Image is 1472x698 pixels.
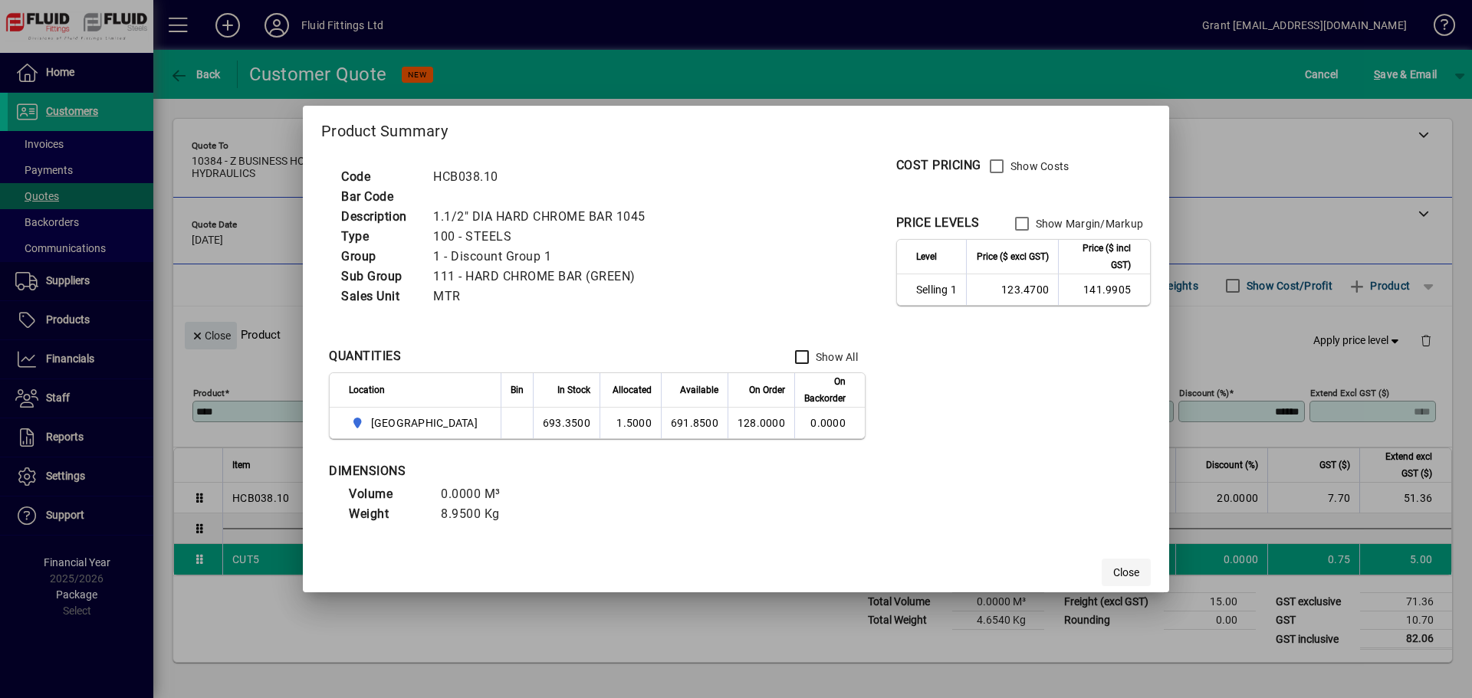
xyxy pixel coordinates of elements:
[1058,274,1150,305] td: 141.9905
[1007,159,1069,174] label: Show Costs
[333,227,426,247] td: Type
[977,248,1049,265] span: Price ($ excl GST)
[333,167,426,187] td: Code
[341,504,433,524] td: Weight
[738,417,785,429] span: 128.0000
[794,408,865,438] td: 0.0000
[1102,559,1151,586] button: Close
[426,227,664,247] td: 100 - STEELS
[426,167,664,187] td: HCB038.10
[966,274,1058,305] td: 123.4700
[613,382,652,398] span: Allocated
[680,382,718,398] span: Available
[1033,216,1144,231] label: Show Margin/Markup
[1068,240,1131,274] span: Price ($ incl GST)
[533,408,600,438] td: 693.3500
[896,156,981,175] div: COST PRICING
[426,267,664,287] td: 111 - HARD CHROME BAR (GREEN)
[749,382,785,398] span: On Order
[426,287,664,306] td: MTR
[333,187,426,207] td: Bar Code
[661,408,728,438] td: 691.8500
[511,382,524,398] span: Bin
[433,484,525,504] td: 0.0000 M³
[333,247,426,267] td: Group
[371,415,478,431] span: [GEOGRAPHIC_DATA]
[303,106,1169,150] h2: Product Summary
[349,382,385,398] span: Location
[341,484,433,504] td: Volume
[557,382,590,398] span: In Stock
[333,207,426,227] td: Description
[813,349,858,365] label: Show All
[916,282,957,297] span: Selling 1
[426,247,664,267] td: 1 - Discount Group 1
[333,287,426,306] td: Sales Unit
[333,267,426,287] td: Sub Group
[426,207,664,227] td: 1.1/2" DIA HARD CHROME BAR 1045
[329,347,401,365] div: QUANTITIES
[896,214,980,232] div: PRICE LEVELS
[600,408,661,438] td: 1.5000
[433,504,525,524] td: 8.9500 Kg
[349,414,484,432] span: AUCKLAND
[804,373,846,407] span: On Backorder
[916,248,937,265] span: Level
[1113,565,1139,581] span: Close
[329,462,712,480] div: DIMENSIONS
